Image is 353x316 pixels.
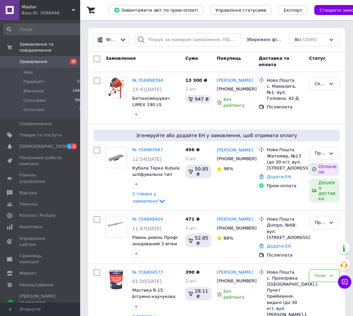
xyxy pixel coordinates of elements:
div: Прийнято [315,219,326,226]
span: Відгуки [19,190,37,196]
span: Скасовані [23,97,46,103]
a: [PERSON_NAME] [217,216,253,223]
span: 01:50[DATE] [132,279,162,284]
button: Управління статусами [210,5,272,15]
div: Нова Пошта [267,147,304,153]
button: Експорт [279,5,308,15]
span: 1 шт. [185,86,197,91]
input: Пошук за номером замовлення, ПІБ покупця, номером телефону, Email, номером накладної [135,33,241,46]
span: Cума [185,56,198,61]
div: Оплачено [309,163,340,176]
span: [DEMOGRAPHIC_DATA] [19,143,69,149]
div: Післяплата [267,104,304,110]
span: 390 ₴ [185,270,200,275]
a: [PERSON_NAME] [217,147,253,153]
div: Пром-оплата [267,183,304,189]
span: Mastar [22,4,72,10]
button: Чат з покупцем [338,275,351,289]
div: Нова Пошта [267,77,304,83]
span: Прийняті [23,79,44,85]
img: Фото товару [106,150,127,165]
span: Покупці [19,201,37,207]
span: [PERSON_NAME] та рахунки [19,293,62,312]
a: [PERSON_NAME] [217,269,253,276]
span: 13 300 ₴ [185,78,207,83]
span: 1 шт. [185,226,197,231]
span: (2095) [303,37,317,42]
div: с. Мамалига, №1: вул. Головна, 42-Д [267,83,304,102]
span: Оплачені [23,107,44,113]
a: № 356804573 [132,270,163,275]
span: 2 товара у замовленні [132,192,158,204]
div: 947 ₴ [185,95,211,103]
span: Замовлення та повідомлення [19,41,80,53]
div: [PHONE_NUMBER] [215,277,249,285]
span: Замовлення [19,59,47,65]
span: 0 [79,107,82,113]
div: Післяплата [267,252,304,258]
span: Показники роботи компанії [19,155,62,167]
span: Всі [295,37,302,43]
span: 1483 [72,88,82,94]
div: Дешева доставка [309,179,340,203]
a: Бетонозмішувач LIMEX 190 LS [132,96,170,107]
a: № 356898394 [132,78,163,83]
span: Управління сайтом [19,236,62,248]
img: Фото товару [109,78,124,98]
div: Прийнято [315,150,326,157]
span: Налаштування [19,282,53,288]
span: 2 шт. [185,156,197,161]
span: 98% [223,166,233,171]
span: Завантажити звіт по пром-оплаті [114,7,198,13]
span: Управління статусами [215,8,267,13]
input: Пошук [3,23,82,35]
img: Фото товару [106,217,127,237]
span: Панель управління [19,172,62,184]
a: № 356849424 [132,217,163,222]
a: Фото товару [106,216,127,238]
span: 12:54[DATE] [132,156,162,162]
a: Фото товару [106,147,127,168]
div: Дніпро, №68: вул. [STREET_ADDRESS] [267,222,304,241]
span: Виконані [23,88,44,94]
span: Замовлення [106,56,136,61]
span: 11:47[DATE] [132,226,162,231]
div: Скасовано [315,80,326,87]
a: Додати ЕН [267,174,291,179]
div: [PHONE_NUMBER] [215,154,249,163]
span: 15:41[DATE] [132,87,162,92]
span: 1 [79,69,82,75]
div: 50.85 ₴ [185,165,211,178]
span: 88% [223,236,233,241]
span: Статус [309,56,326,61]
span: Аналітика [19,224,42,230]
div: [PHONE_NUMBER] [215,224,249,233]
img: Фото товару [106,270,127,290]
span: Доставка та оплата [259,56,289,67]
span: 2 [70,59,77,64]
div: [PHONE_NUMBER] [215,85,249,93]
span: Товари та послуги [19,132,62,138]
span: 584 [75,97,82,103]
a: Фото товару [106,77,127,99]
span: Без рейтингу [223,289,245,300]
a: Кубала Терка Kubala шліфувальна тип "рашпіль" 165*365мм.0341 [132,166,179,189]
span: Гаманець компанії [19,253,62,265]
div: Нове [315,272,326,279]
span: Повідомлення [19,121,52,127]
a: [PERSON_NAME] [217,77,253,84]
a: Мастика R-15 Бітумно-каучукова (ОРЕОЛ 1) (3 кг) Універсальна [132,288,175,311]
div: Нова Пошта [267,216,304,222]
a: Рівень ревінь Профі анодований 3 вічки 0,8 м 11769 [132,235,178,252]
span: 1 [66,143,72,149]
a: № 356863947 [132,147,163,152]
a: Фото товару [106,269,127,291]
div: Житомир, №23 (до 30 кг): вул. [STREET_ADDRESS] [267,153,304,172]
a: 2 товара у замовленні [132,191,166,203]
span: 456 ₴ [185,147,200,152]
a: Додати ЕН [267,244,291,249]
div: 28.11 ₴ [185,287,211,300]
